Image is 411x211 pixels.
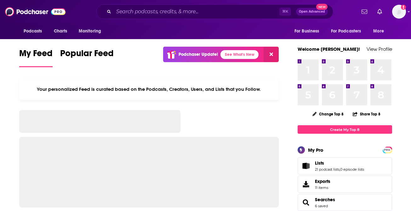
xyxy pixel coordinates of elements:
[315,167,340,172] a: 21 podcast lists
[19,79,279,100] div: Your personalized Feed is curated based on the Podcasts, Creators, Users, and Lists that you Follow.
[279,8,291,16] span: ⌘ K
[367,46,392,52] a: View Profile
[296,8,328,15] button: Open AdvancedNew
[179,52,218,57] p: Podchaser Update!
[298,194,392,211] span: Searches
[114,7,279,17] input: Search podcasts, credits, & more...
[19,48,53,67] a: My Feed
[384,147,391,152] a: PRO
[315,185,330,190] span: 11 items
[375,6,385,17] a: Show notifications dropdown
[315,160,324,166] span: Lists
[315,179,330,184] span: Exports
[315,160,364,166] a: Lists
[298,125,392,134] a: Create My Top 8
[340,167,364,172] a: 0 episode lists
[50,25,71,37] a: Charts
[316,4,328,10] span: New
[340,167,340,172] span: ,
[315,204,328,208] a: 6 saved
[60,48,114,62] span: Popular Feed
[60,48,114,67] a: Popular Feed
[359,6,370,17] a: Show notifications dropdown
[392,5,406,19] button: Show profile menu
[19,48,53,62] span: My Feed
[401,5,406,10] svg: Add a profile image
[392,5,406,19] img: User Profile
[327,25,370,37] button: open menu
[392,5,406,19] span: Logged in as megcassidy
[74,25,109,37] button: open menu
[96,4,333,19] div: Search podcasts, credits, & more...
[5,6,66,18] img: Podchaser - Follow, Share and Rate Podcasts
[352,108,381,120] button: Share Top 8
[24,27,42,36] span: Podcasts
[290,25,327,37] button: open menu
[331,27,361,36] span: For Podcasters
[220,50,259,59] a: See What's New
[54,27,67,36] span: Charts
[298,176,392,193] a: Exports
[298,157,392,174] span: Lists
[300,198,312,207] a: Searches
[309,110,348,118] button: Change Top 8
[373,27,384,36] span: More
[299,10,325,13] span: Open Advanced
[315,197,335,202] a: Searches
[298,46,360,52] a: Welcome [PERSON_NAME]!
[294,27,319,36] span: For Business
[19,25,50,37] button: open menu
[300,161,312,170] a: Lists
[369,25,392,37] button: open menu
[79,27,101,36] span: Monitoring
[300,180,312,189] span: Exports
[308,147,323,153] div: My Pro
